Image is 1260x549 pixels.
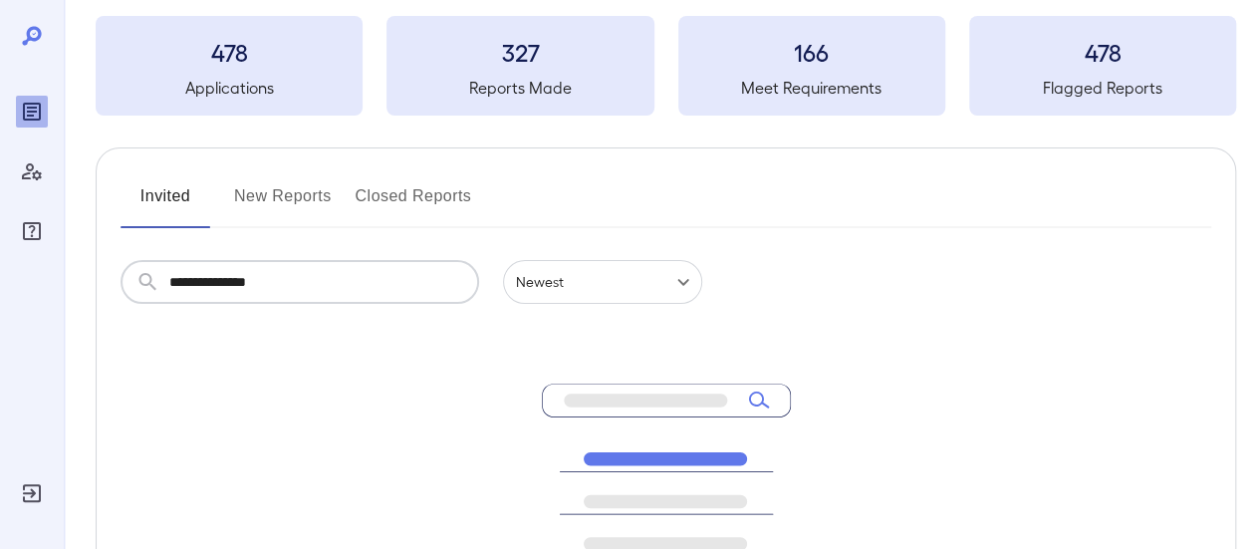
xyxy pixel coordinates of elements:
[16,215,48,247] div: FAQ
[678,76,945,100] h5: Meet Requirements
[678,36,945,68] h3: 166
[16,96,48,128] div: Reports
[96,16,1236,116] summary: 478Applications327Reports Made166Meet Requirements478Flagged Reports
[969,76,1236,100] h5: Flagged Reports
[16,477,48,509] div: Log Out
[386,36,653,68] h3: 327
[969,36,1236,68] h3: 478
[386,76,653,100] h5: Reports Made
[96,36,363,68] h3: 478
[503,260,702,304] div: Newest
[121,180,210,228] button: Invited
[16,155,48,187] div: Manage Users
[234,180,332,228] button: New Reports
[96,76,363,100] h5: Applications
[356,180,472,228] button: Closed Reports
